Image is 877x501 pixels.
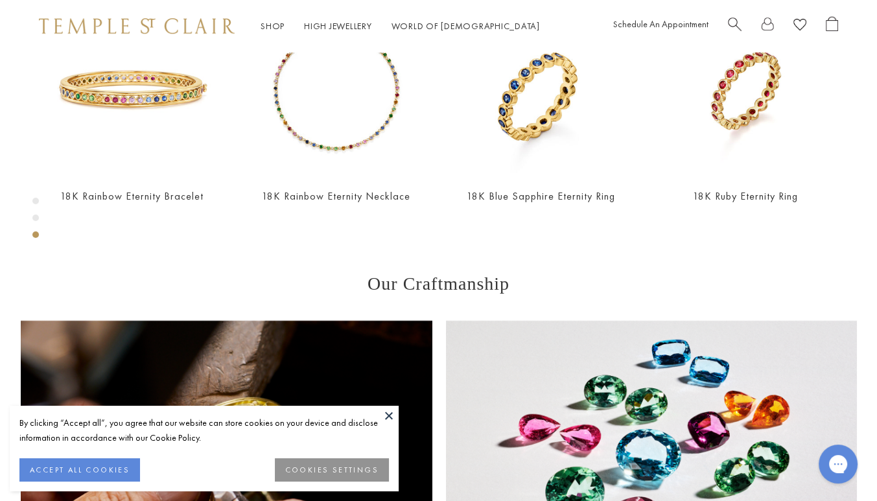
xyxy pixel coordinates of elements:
[613,18,708,30] a: Schedule An Appointment
[262,189,410,203] a: 18K Rainbow Eternity Necklace
[728,16,742,36] a: Search
[39,18,235,34] img: Temple St. Clair
[60,189,204,203] a: 18K Rainbow Eternity Bracelet
[19,415,389,445] div: By clicking “Accept all”, you agree that our website can store cookies on your device and disclos...
[21,274,857,294] h3: Our Craftmanship
[261,20,285,32] a: ShopShop
[793,16,806,36] a: View Wishlist
[261,18,540,34] nav: Main navigation
[19,458,140,482] button: ACCEPT ALL COOKIES
[812,440,864,488] iframe: Gorgias live chat messenger
[467,189,615,203] a: 18K Blue Sapphire Eternity Ring
[826,16,838,36] a: Open Shopping Bag
[692,189,797,203] a: 18K Ruby Eternity Ring
[304,20,372,32] a: High JewelleryHigh Jewellery
[392,20,540,32] a: World of [DEMOGRAPHIC_DATA]World of [DEMOGRAPHIC_DATA]
[275,458,389,482] button: COOKIES SETTINGS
